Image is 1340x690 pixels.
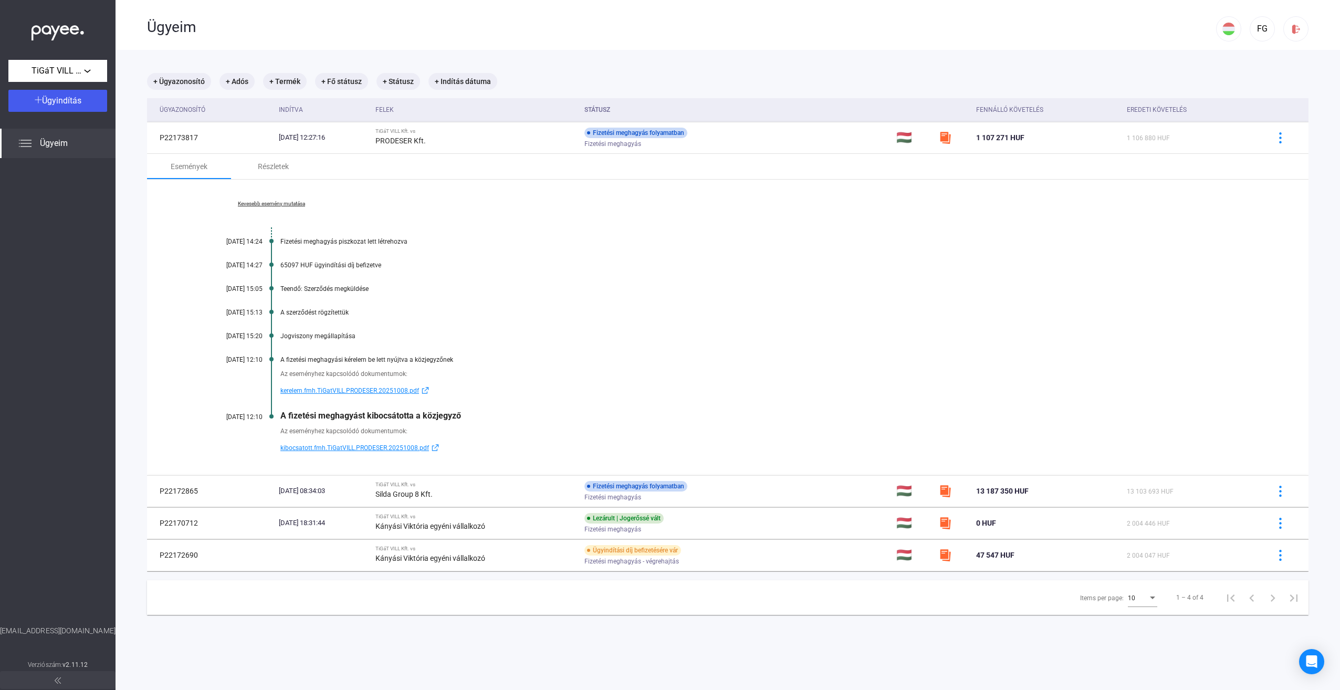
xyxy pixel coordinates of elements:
[1220,587,1241,608] button: First page
[280,238,1256,245] div: Fizetési meghagyás piszkozat lett létrehozva
[584,128,687,138] div: Fizetési meghagyás folyamatban
[280,411,1256,421] div: A fizetési meghagyást kibocsátotta a közjegyző
[280,369,1256,379] div: Az eseményhez kapcsolódó dokumentumok:
[939,517,951,529] img: szamlazzhu-mini
[280,356,1256,363] div: A fizetési meghagyási kérelem be lett nyújtva a közjegyzőnek
[584,545,681,556] div: Ügyindítási díj befizetésére vár
[200,356,263,363] div: [DATE] 12:10
[280,332,1256,340] div: Jogviszony megállapítása
[1275,486,1286,497] img: more-blue
[1275,550,1286,561] img: more-blue
[428,73,497,90] mat-chip: + Indítás dátuma
[375,554,485,562] strong: Kányási Viktória egyéni vállalkozó
[419,386,432,394] img: external-link-blue
[376,73,420,90] mat-chip: + Státusz
[1299,649,1324,674] div: Open Intercom Messenger
[171,160,207,173] div: Események
[219,73,255,90] mat-chip: + Adós
[200,332,263,340] div: [DATE] 15:20
[279,103,303,116] div: Indítva
[280,285,1256,292] div: Teendő: Szerződés megküldése
[1127,552,1170,559] span: 2 004 047 HUF
[1269,512,1291,534] button: more-blue
[200,262,263,269] div: [DATE] 14:27
[1269,480,1291,502] button: more-blue
[280,262,1256,269] div: 65097 HUF ügyindítási díj befizetve
[939,549,951,561] img: szamlazzhu-mini
[375,546,576,552] div: TiGáT VILL Kft. vs
[147,73,211,90] mat-chip: + Ügyazonosító
[976,519,996,527] span: 0 HUF
[279,518,367,528] div: [DATE] 18:31:44
[584,491,641,504] span: Fizetési meghagyás
[1275,132,1286,143] img: more-blue
[8,60,107,82] button: TiGáT VILL Kft.
[1222,23,1235,35] img: HU
[1269,544,1291,566] button: more-blue
[1080,592,1124,604] div: Items per page:
[1250,16,1275,41] button: FG
[280,384,1256,397] a: kerelem.fmh.TiGatVILL.PRODESER.20251008.pdfexternal-link-blue
[258,160,289,173] div: Részletek
[147,475,275,507] td: P22172865
[1283,587,1304,608] button: Last page
[315,73,368,90] mat-chip: + Fő státusz
[200,238,263,245] div: [DATE] 14:24
[200,413,263,421] div: [DATE] 12:10
[976,551,1014,559] span: 47 547 HUF
[1127,520,1170,527] span: 2 004 446 HUF
[1216,16,1241,41] button: HU
[892,475,935,507] td: 🇭🇺
[375,137,426,145] strong: PRODESER Kft.
[375,490,433,498] strong: Silda Group 8 Kft.
[1127,134,1170,142] span: 1 106 880 HUF
[939,485,951,497] img: szamlazzhu-mini
[892,122,935,153] td: 🇭🇺
[1241,587,1262,608] button: Previous page
[263,73,307,90] mat-chip: + Termék
[32,65,84,77] span: TiGáT VILL Kft.
[892,539,935,571] td: 🇭🇺
[1176,591,1203,604] div: 1 – 4 of 4
[976,133,1024,142] span: 1 107 271 HUF
[280,442,1256,454] a: kibocsatott.fmh.TiGatVILL.PRODESER.20251008.pdfexternal-link-blue
[580,98,892,122] th: Státusz
[279,132,367,143] div: [DATE] 12:27:16
[1253,23,1271,35] div: FG
[1127,103,1187,116] div: Eredeti követelés
[976,103,1118,116] div: Fennálló követelés
[1291,24,1302,35] img: logout-red
[280,309,1256,316] div: A szerződést rögzítettük
[160,103,205,116] div: Ügyazonosító
[19,137,32,150] img: list.svg
[1275,518,1286,529] img: more-blue
[62,661,88,668] strong: v2.11.12
[976,103,1043,116] div: Fennálló követelés
[976,487,1029,495] span: 13 187 350 HUF
[279,103,367,116] div: Indítva
[1128,591,1157,604] mat-select: Items per page:
[280,442,429,454] span: kibocsatott.fmh.TiGatVILL.PRODESER.20251008.pdf
[584,523,641,536] span: Fizetési meghagyás
[1127,103,1256,116] div: Eredeti követelés
[429,444,442,452] img: external-link-blue
[1262,587,1283,608] button: Next page
[375,103,576,116] div: Felek
[8,90,107,112] button: Ügyindítás
[147,122,275,153] td: P22173817
[892,507,935,539] td: 🇭🇺
[200,309,263,316] div: [DATE] 15:13
[279,486,367,496] div: [DATE] 08:34:03
[147,507,275,539] td: P22170712
[160,103,270,116] div: Ügyazonosító
[42,96,81,106] span: Ügyindítás
[55,677,61,684] img: arrow-double-left-grey.svg
[1127,488,1174,495] span: 13 103 693 HUF
[375,514,576,520] div: TiGáT VILL Kft. vs
[584,138,641,150] span: Fizetési meghagyás
[1128,594,1135,602] span: 10
[375,103,394,116] div: Felek
[939,131,951,144] img: szamlazzhu-mini
[147,539,275,571] td: P22172690
[200,285,263,292] div: [DATE] 15:05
